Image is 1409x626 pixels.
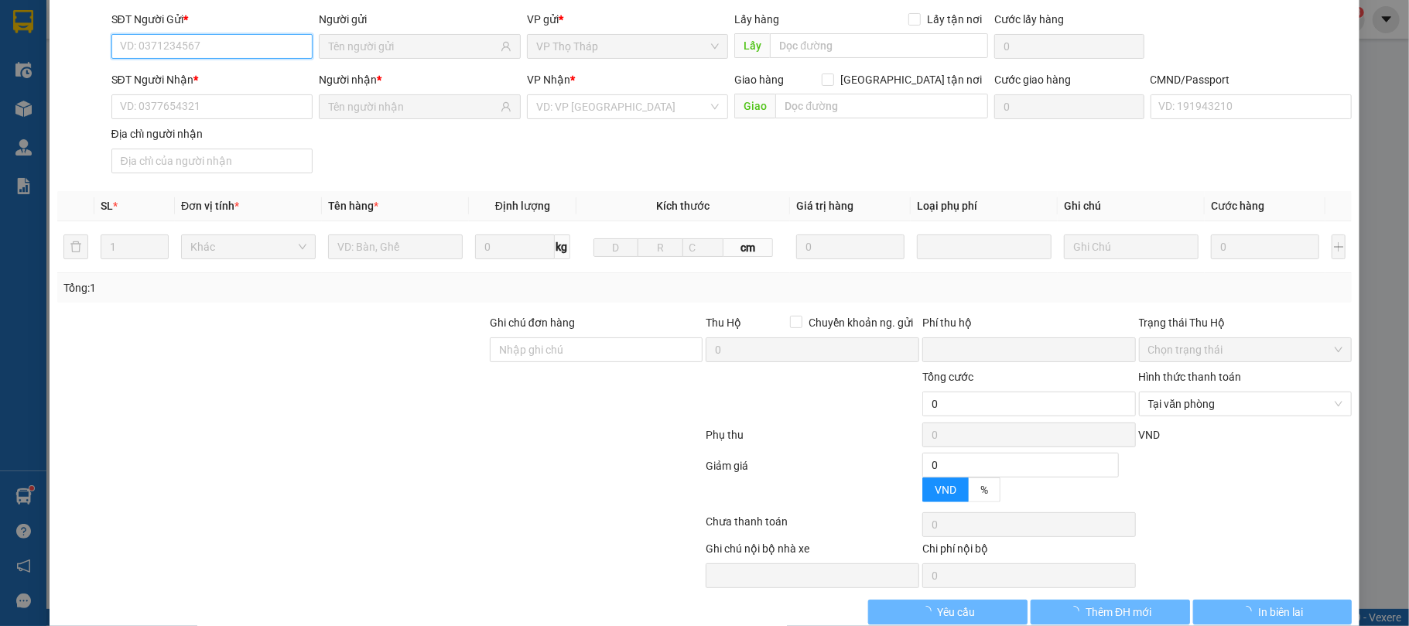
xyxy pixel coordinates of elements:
[1241,606,1258,617] span: loading
[145,38,647,57] li: Số 10 ngõ 15 Ngọc Hồi, Q.[PERSON_NAME], [GEOGRAPHIC_DATA]
[111,71,313,88] div: SĐT Người Nhận
[980,484,988,496] span: %
[1193,600,1353,624] button: In biên lai
[704,513,921,540] div: Chưa thanh toán
[145,57,647,77] li: Hotline: 19001155
[328,200,378,212] span: Tên hàng
[868,600,1028,624] button: Yêu cầu
[706,316,741,329] span: Thu Hộ
[796,200,853,212] span: Giá trị hàng
[501,101,511,112] span: user
[922,314,1136,337] div: Phí thu hộ
[770,33,988,58] input: Dọc đường
[938,604,976,621] span: Yêu cầu
[328,98,498,115] input: Tên người nhận
[1139,371,1242,383] label: Hình thức thanh toán
[319,71,521,88] div: Người nhận
[111,149,313,173] input: Địa chỉ của người nhận
[704,457,921,509] div: Giảm giá
[319,11,521,28] div: Người gửi
[734,94,775,118] span: Giao
[1148,392,1343,416] span: Tại văn phòng
[501,41,511,52] span: user
[734,33,770,58] span: Lấy
[1058,191,1205,221] th: Ghi chú
[19,112,194,138] b: GỬI : VP Thọ Tháp
[802,314,919,331] span: Chuyển khoản ng. gửi
[63,279,545,296] div: Tổng: 1
[63,234,88,259] button: delete
[1148,338,1343,361] span: Chọn trạng thái
[638,238,683,257] input: R
[101,200,113,212] span: SL
[1258,604,1303,621] span: In biên lai
[490,337,703,362] input: Ghi chú đơn hàng
[190,235,306,258] span: Khác
[834,71,988,88] span: [GEOGRAPHIC_DATA] tận nơi
[1151,71,1353,88] div: CMND/Passport
[734,74,784,86] span: Giao hàng
[593,238,639,257] input: D
[555,234,570,259] span: kg
[536,35,720,58] span: VP Thọ Tháp
[527,74,570,86] span: VP Nhận
[1139,429,1161,441] span: VND
[1139,314,1353,331] div: Trạng thái Thu Hộ
[1031,600,1190,624] button: Thêm ĐH mới
[1086,604,1151,621] span: Thêm ĐH mới
[994,34,1144,59] input: Cước lấy hàng
[527,11,729,28] div: VP gửi
[921,11,988,28] span: Lấy tận nơi
[682,238,723,257] input: C
[1064,234,1199,259] input: Ghi Chú
[723,238,773,257] span: cm
[328,38,498,55] input: Tên người gửi
[490,316,575,329] label: Ghi chú đơn hàng
[922,540,1136,563] div: Chi phí nội bộ
[994,74,1071,86] label: Cước giao hàng
[1211,200,1264,212] span: Cước hàng
[921,606,938,617] span: loading
[656,200,710,212] span: Kích thước
[111,11,313,28] div: SĐT Người Gửi
[1069,606,1086,617] span: loading
[704,426,921,453] div: Phụ thu
[796,234,905,259] input: 0
[181,200,239,212] span: Đơn vị tính
[495,200,550,212] span: Định lượng
[1211,234,1319,259] input: 0
[1332,234,1346,259] button: plus
[911,191,1058,221] th: Loại phụ phí
[328,234,463,259] input: VD: Bàn, Ghế
[775,94,988,118] input: Dọc đường
[994,13,1064,26] label: Cước lấy hàng
[734,13,779,26] span: Lấy hàng
[19,19,97,97] img: logo.jpg
[111,125,313,142] div: Địa chỉ người nhận
[706,540,919,563] div: Ghi chú nội bộ nhà xe
[994,94,1144,119] input: Cước giao hàng
[935,484,956,496] span: VND
[922,371,973,383] span: Tổng cước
